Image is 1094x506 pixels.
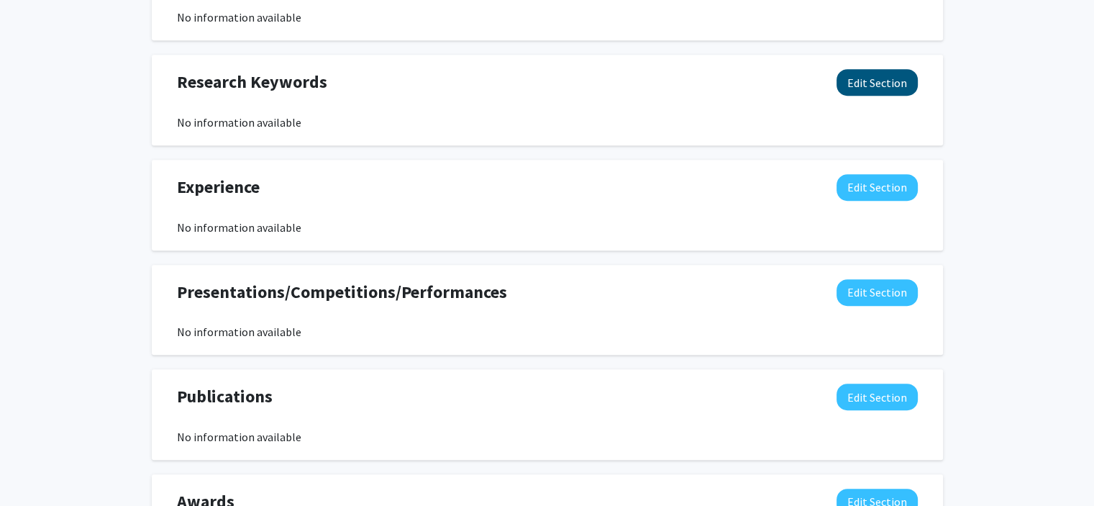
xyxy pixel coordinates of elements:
[177,384,273,410] span: Publications
[837,279,918,306] button: Edit Presentations/Competitions/Performances
[177,219,918,236] div: No information available
[177,428,918,446] div: No information available
[837,69,918,96] button: Edit Research Keywords
[11,441,61,495] iframe: Chat
[177,174,260,200] span: Experience
[177,9,918,26] div: No information available
[837,384,918,410] button: Edit Publications
[837,174,918,201] button: Edit Experience
[177,114,918,131] div: No information available
[177,69,327,95] span: Research Keywords
[177,323,918,340] div: No information available
[177,279,507,305] span: Presentations/Competitions/Performances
